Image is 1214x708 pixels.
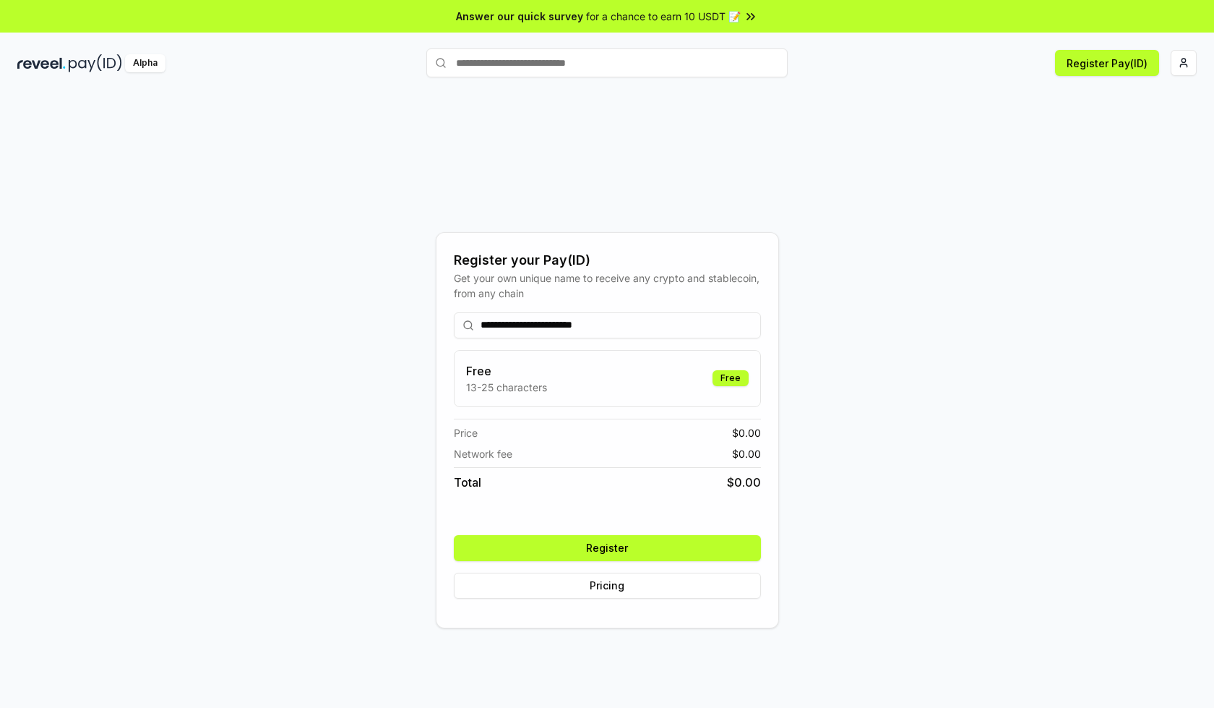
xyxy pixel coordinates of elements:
span: $ 0.00 [732,446,761,461]
span: for a chance to earn 10 USDT 📝 [586,9,741,24]
div: Get your own unique name to receive any crypto and stablecoin, from any chain [454,270,761,301]
span: Answer our quick survey [456,9,583,24]
button: Register Pay(ID) [1055,50,1159,76]
span: $ 0.00 [727,474,761,491]
button: Register [454,535,761,561]
span: Network fee [454,446,512,461]
div: Alpha [125,54,165,72]
span: Total [454,474,481,491]
img: reveel_dark [17,54,66,72]
div: Register your Pay(ID) [454,250,761,270]
span: $ 0.00 [732,425,761,440]
p: 13-25 characters [466,380,547,395]
img: pay_id [69,54,122,72]
div: Free [713,370,749,386]
button: Pricing [454,573,761,599]
h3: Free [466,362,547,380]
span: Price [454,425,478,440]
